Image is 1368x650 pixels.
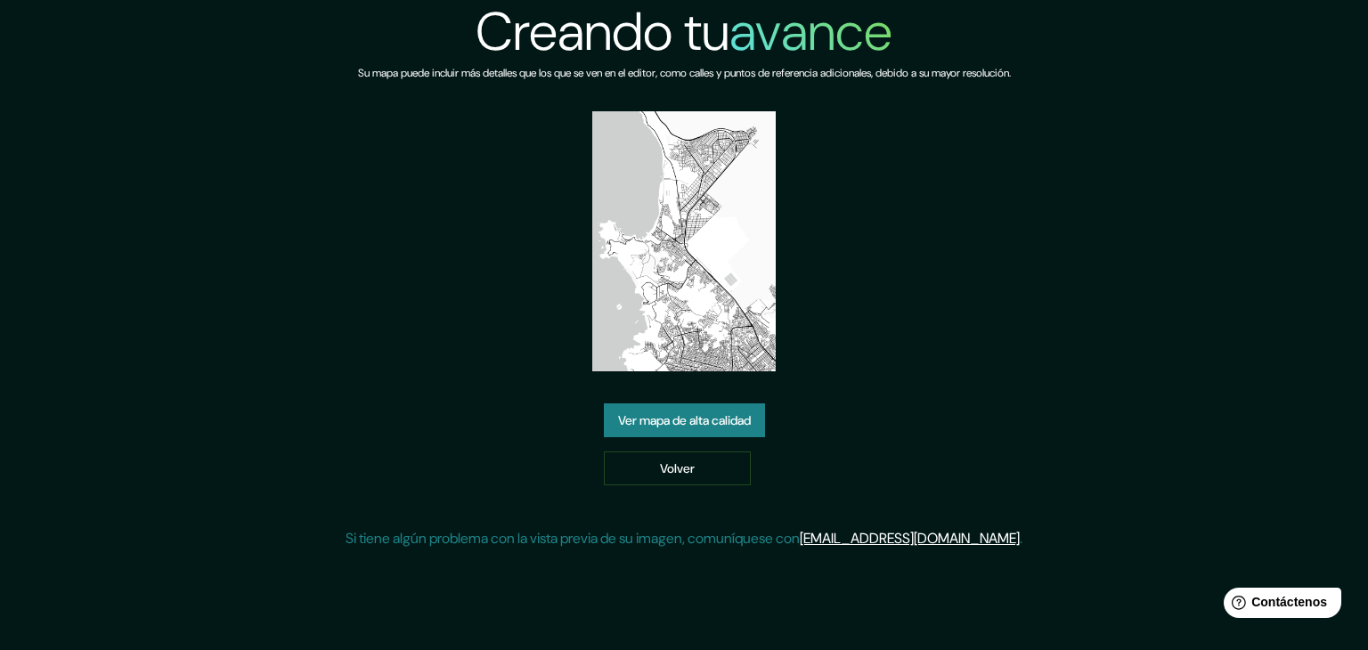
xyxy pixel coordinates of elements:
[1020,529,1022,548] font: .
[604,451,751,485] a: Volver
[1209,581,1348,630] iframe: Lanzador de widgets de ayuda
[346,529,800,548] font: Si tiene algún problema con la vista previa de su imagen, comuníquese con
[592,111,777,371] img: vista previa del mapa creado
[604,403,765,437] a: Ver mapa de alta calidad
[358,66,1011,80] font: Su mapa puede incluir más detalles que los que se ven en el editor, como calles y puntos de refer...
[660,460,695,476] font: Volver
[800,529,1020,548] a: [EMAIL_ADDRESS][DOMAIN_NAME]
[618,412,751,428] font: Ver mapa de alta calidad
